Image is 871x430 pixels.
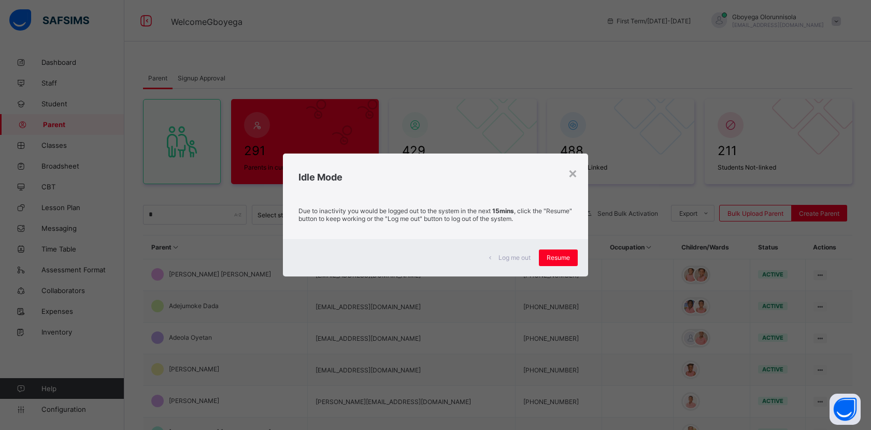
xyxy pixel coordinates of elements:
[492,207,514,215] strong: 15mins
[498,254,531,261] span: Log me out
[298,207,572,223] p: Due to inactivity you would be logged out to the system in the next , click the "Resume" button t...
[568,164,578,182] div: ×
[547,254,570,261] span: Resume
[298,172,572,183] h2: Idle Mode
[830,394,861,425] button: Open asap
